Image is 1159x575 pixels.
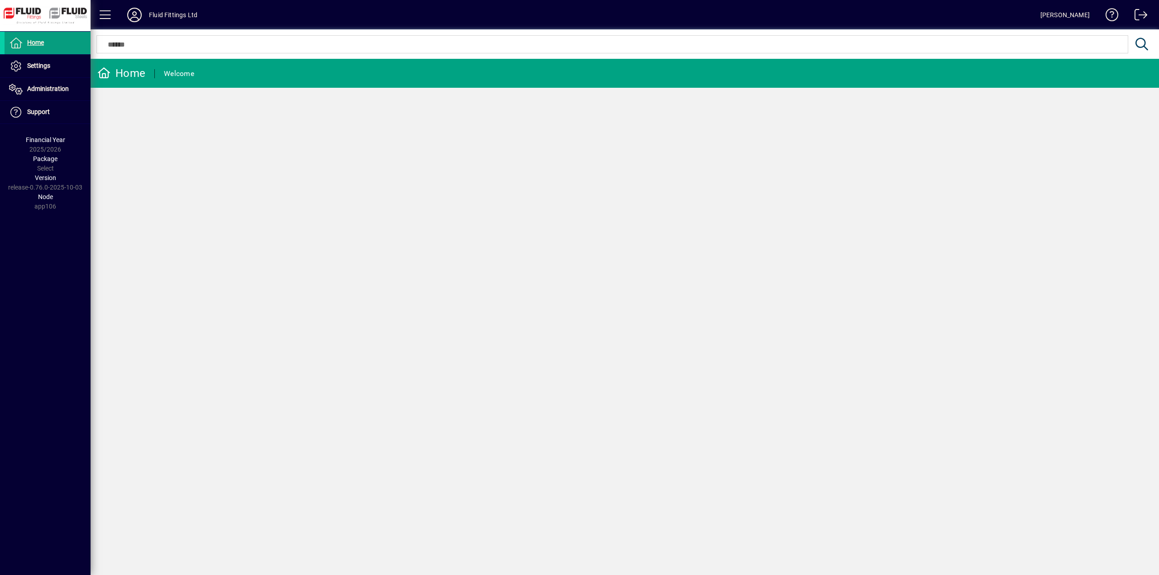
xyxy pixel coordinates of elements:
[27,108,50,115] span: Support
[5,78,91,100] a: Administration
[1099,2,1119,31] a: Knowledge Base
[97,66,145,81] div: Home
[149,8,197,22] div: Fluid Fittings Ltd
[33,155,57,162] span: Package
[1040,8,1090,22] div: [PERSON_NAME]
[26,136,65,143] span: Financial Year
[1128,2,1148,31] a: Logout
[120,7,149,23] button: Profile
[164,67,194,81] div: Welcome
[27,62,50,69] span: Settings
[5,101,91,124] a: Support
[35,174,56,181] span: Version
[27,85,69,92] span: Administration
[27,39,44,46] span: Home
[38,193,53,200] span: Node
[5,55,91,77] a: Settings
